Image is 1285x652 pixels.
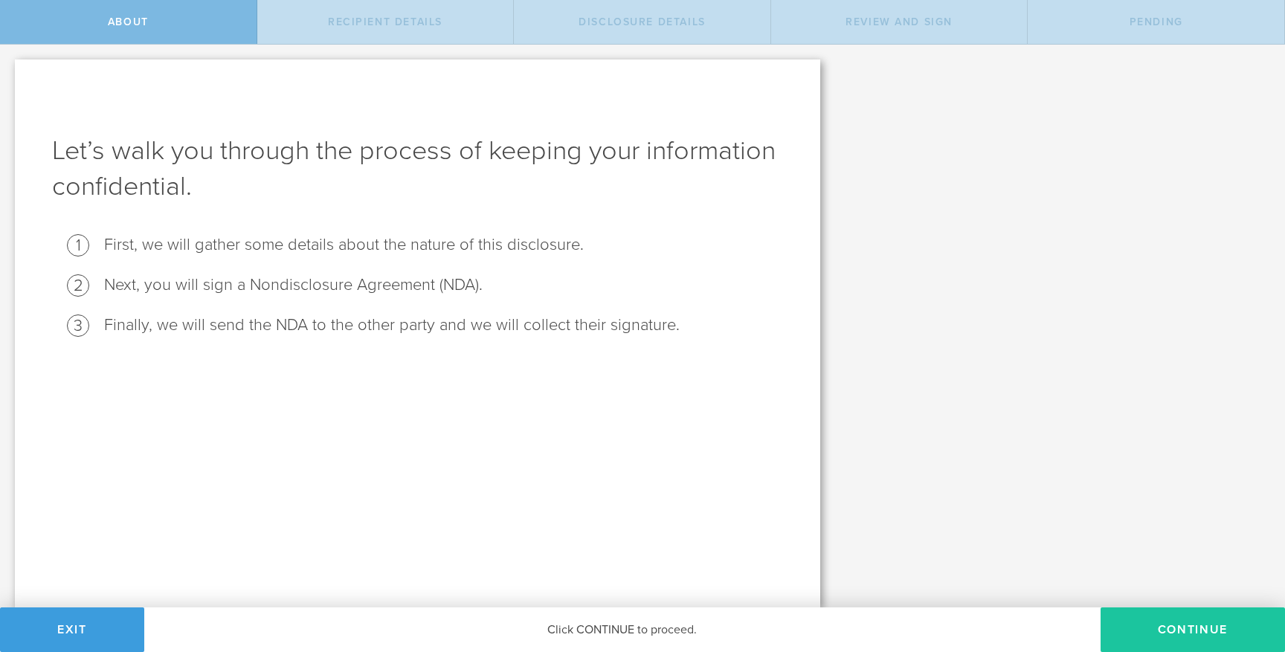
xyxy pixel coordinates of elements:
span: Review and sign [846,16,953,28]
span: Disclosure details [579,16,706,28]
span: About [108,16,149,28]
span: Pending [1130,16,1183,28]
iframe: Chat Widget [1211,536,1285,607]
button: Continue [1101,607,1285,652]
h1: Let’s walk you through the process of keeping your information confidential. [52,133,783,204]
li: Finally, we will send the NDA to the other party and we will collect their signature. [104,314,783,336]
div: Click CONTINUE to proceed. [144,607,1101,652]
li: Next, you will sign a Nondisclosure Agreement (NDA). [104,274,783,296]
span: Recipient details [328,16,442,28]
li: First, we will gather some details about the nature of this disclosure. [104,234,783,256]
